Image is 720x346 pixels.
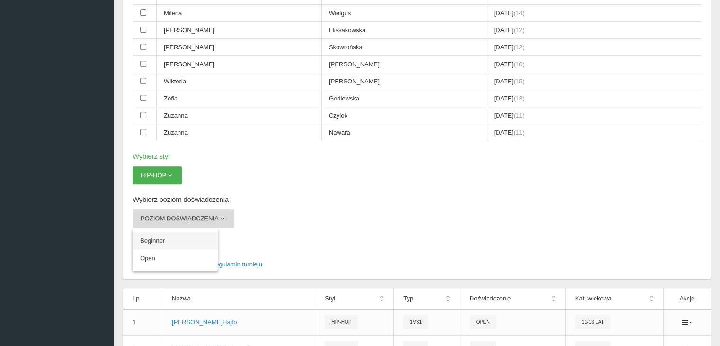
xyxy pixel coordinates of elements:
p: Przechodząc dalej akceptuję [133,260,701,269]
button: Poziom doświadczenia [133,209,234,228]
span: (12) [514,44,524,51]
td: Flissakowska [321,22,487,39]
td: Milena [157,5,322,22]
span: (10) [514,61,524,68]
td: Zuzanna [157,124,322,141]
td: [DATE] [487,22,701,39]
span: Open [470,315,496,329]
span: (14) [514,9,524,17]
button: Hip-hop [133,166,182,184]
span: Hip-hop [325,315,357,329]
td: Zuzanna [157,107,322,124]
a: Beginner [133,232,218,249]
span: 1vs1 [403,315,428,329]
td: [PERSON_NAME] [321,73,487,90]
td: [DATE] [487,90,701,107]
p: [PERSON_NAME] Hajto [172,318,305,327]
td: Zofia [157,90,322,107]
th: Typ [394,288,460,310]
span: (15) [514,78,524,85]
th: Lp [123,288,162,310]
td: [DATE] [487,5,701,22]
td: Wielgus [321,5,487,22]
th: Doświadczenie [460,288,565,310]
td: [PERSON_NAME] [157,39,322,56]
td: [DATE] [487,56,701,73]
th: Akcje [663,288,711,310]
td: Godlewska [321,90,487,107]
span: (12) [514,27,524,34]
h6: Wybierz styl [133,151,701,162]
td: [PERSON_NAME] [157,22,322,39]
td: [DATE] [487,73,701,90]
a: Open [133,250,218,267]
span: (11) [514,129,524,136]
td: [PERSON_NAME] [321,56,487,73]
span: (11) [514,112,524,119]
td: 1 [123,310,162,335]
td: Wiktoria [157,73,322,90]
a: Regulamin turnieju [211,261,262,268]
th: Kat. wiekowa [565,288,663,310]
td: Nawara [321,124,487,141]
span: 11-13 lat [575,315,610,329]
h6: Wybierz poziom doświadczenia [133,194,701,205]
td: [DATE] [487,39,701,56]
td: [DATE] [487,124,701,141]
td: Czylok [321,107,487,124]
td: Skowrońska [321,39,487,56]
th: Styl [315,288,394,310]
td: [DATE] [487,107,701,124]
span: (13) [514,95,524,102]
th: Nazwa [162,288,315,310]
td: [PERSON_NAME] [157,56,322,73]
